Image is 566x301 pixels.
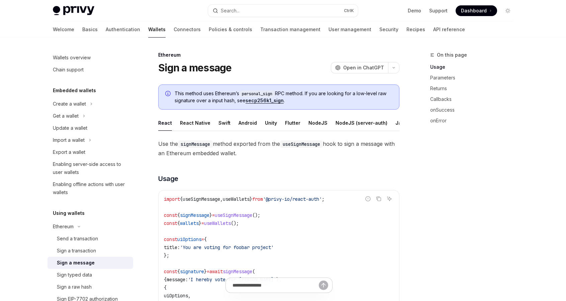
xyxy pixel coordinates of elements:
h1: Sign a message [158,62,232,74]
button: Report incorrect code [364,194,372,203]
span: wallets [180,220,199,226]
a: Recipes [406,21,425,38]
div: Enabling offline actions with user wallets [53,180,129,196]
a: Enabling server-side access to user wallets [48,158,133,178]
span: await [209,268,223,275]
span: from [252,196,263,202]
a: Welcome [53,21,74,38]
span: Use the method exported from the hook to sign a message with an Ethereum embedded wallet. [158,139,399,158]
a: Dashboard [456,5,497,16]
code: useSignMessage [280,140,323,148]
a: Usage [430,62,518,72]
span: { [177,268,180,275]
span: const [164,236,177,242]
input: Ask a question... [232,278,319,293]
span: Open in ChatGPT [343,64,384,71]
button: Send message [319,281,328,290]
span: import [164,196,180,202]
span: { [177,212,180,218]
a: Parameters [430,72,518,83]
span: Usage [158,174,178,183]
span: useSignMessage [215,212,252,218]
span: Dashboard [461,7,487,14]
button: Unity [265,115,277,131]
a: Returns [430,83,518,94]
span: { [177,220,180,226]
span: } [250,196,252,202]
div: Ethereum [53,223,74,231]
div: Sign typed data [57,271,92,279]
a: Support [429,7,448,14]
a: API reference [433,21,465,38]
a: Sign a raw hash [48,281,133,293]
img: light logo [53,6,94,15]
h5: Embedded wallets [53,86,96,95]
span: useSignMessage [183,196,220,202]
a: Enabling offline actions with user wallets [48,178,133,198]
a: Update a wallet [48,122,133,134]
a: Basics [82,21,98,38]
button: Open in ChatGPT [331,62,388,73]
span: signature [180,268,204,275]
span: } [199,220,201,226]
span: useWallets [204,220,231,226]
a: Sign a transaction [48,245,133,257]
span: This method uses Ethereum’s RPC method. If you are looking for a low-level raw signature over a i... [175,90,392,104]
div: Chain support [53,66,84,74]
span: signMessage [223,268,252,275]
button: Swift [218,115,230,131]
div: Wallets overview [53,54,91,62]
button: NodeJS [308,115,327,131]
button: NodeJS (server-auth) [336,115,387,131]
a: Send a transaction [48,233,133,245]
button: Android [239,115,257,131]
span: title: [164,244,180,250]
a: Export a wallet [48,146,133,158]
span: const [164,220,177,226]
button: React Native [180,115,210,131]
a: Transaction management [260,21,320,38]
a: Policies & controls [209,21,252,38]
span: } [209,212,212,218]
div: Export a wallet [53,148,85,156]
code: personal_sign [239,91,275,97]
button: Create a wallet [48,98,96,110]
span: ( [252,268,255,275]
div: Search... [221,7,240,15]
a: Security [379,21,398,38]
button: Ethereum [48,221,84,233]
div: Sign a transaction [57,247,96,255]
button: Get a wallet [48,110,89,122]
button: Ask AI [385,194,394,203]
span: (); [231,220,239,226]
span: { [204,236,207,242]
span: 'You are voting for foobar project' [180,244,274,250]
button: Flutter [285,115,300,131]
a: Wallets overview [48,52,133,64]
a: Chain support [48,64,133,76]
a: Sign typed data [48,269,133,281]
div: Enabling server-side access to user wallets [53,160,129,176]
a: onError [430,115,518,126]
a: Sign a message [48,257,133,269]
span: (); [252,212,260,218]
span: '@privy-io/react-auth' [263,196,322,202]
h5: Using wallets [53,209,85,217]
a: Demo [408,7,421,14]
span: = [207,268,209,275]
div: Sign a message [57,259,95,267]
svg: Info [165,91,172,98]
span: const [164,268,177,275]
span: } [204,268,207,275]
a: onSuccess [430,105,518,115]
div: Import a wallet [53,136,85,144]
a: Callbacks [430,94,518,105]
span: signMessage [180,212,209,218]
span: { [180,196,183,202]
span: On this page [437,51,467,59]
span: useWallets [223,196,250,202]
div: Ethereum [158,52,399,58]
div: Send a transaction [57,235,98,243]
button: Java [395,115,407,131]
a: Connectors [174,21,201,38]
